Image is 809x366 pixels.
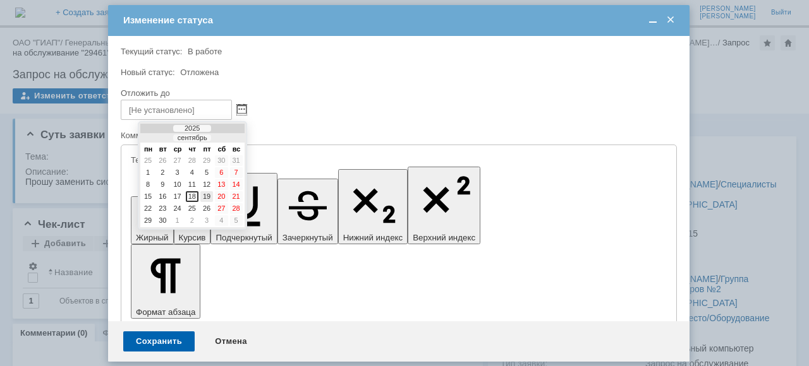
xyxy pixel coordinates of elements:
button: Верхний индекс [408,167,480,244]
div: 1 [171,215,184,226]
div: Текст [131,156,664,164]
div: 27 [171,155,184,166]
div: 19 [200,191,213,202]
div: 21 [230,191,243,202]
td: ср [171,146,185,154]
div: 26 [156,155,169,166]
button: Жирный [131,196,174,244]
span: Жирный [136,233,169,242]
div: 27 [215,203,228,214]
div: 2 [186,215,198,226]
div: 13 [215,179,228,190]
span: Отложена [180,68,219,77]
div: 23 [156,203,169,214]
span: Верхний индекс [413,233,475,242]
div: 20 [215,191,228,202]
div: 26 [200,203,213,214]
div: 3 [200,215,213,226]
div: Отложить до [121,89,674,97]
span: Свернуть (Ctrl + M) [647,15,659,26]
td: пн [142,146,155,154]
label: Текущий статус: [121,47,182,56]
div: 25 [142,155,154,166]
span: Нижний индекс [343,233,403,242]
span: Подчеркнутый [216,233,272,242]
div: 30 [156,215,169,226]
div: 7 [230,167,243,178]
div: 10 [171,179,184,190]
div: 28 [230,203,243,214]
button: Нижний индекс [338,169,408,244]
div: 25 [186,203,198,214]
div: 5 [230,215,243,226]
td: вс [230,146,243,154]
span: Курсив [179,233,206,242]
input: [Не установлено] [121,100,232,120]
td: чт [186,146,199,154]
td: пт [200,146,214,154]
button: Зачеркнутый [277,179,338,244]
div: 24 [171,203,184,214]
span: Зачеркнутый [283,233,333,242]
div: 4 [186,167,198,178]
button: Формат абзаца [131,244,200,319]
div: Изменение статуса [123,15,677,26]
label: Новый статус: [121,68,175,77]
div: Комментарий [121,130,674,142]
div: 18 [186,191,198,202]
div: 30 [215,155,228,166]
span: Закрыть [664,15,677,26]
div: 4 [215,215,228,226]
div: 9 [156,179,169,190]
div: 17 [171,191,184,202]
span: Формат абзаца [136,307,195,317]
div: 29 [200,155,213,166]
div: сентябрь [173,134,211,141]
span: В работе [188,47,222,56]
div: 29 [142,215,154,226]
div: 5 [200,167,213,178]
div: 6 [215,167,228,178]
div: 31 [230,155,243,166]
div: 16 [156,191,169,202]
div: 8 [142,179,154,190]
td: сб [215,146,228,154]
td: вт [156,146,169,154]
div: 14 [230,179,243,190]
div: 2025 [173,125,211,132]
div: 12 [200,179,213,190]
div: 1 [142,167,154,178]
div: 28 [186,155,198,166]
div: 2 [156,167,169,178]
div: 15 [142,191,154,202]
div: 11 [186,179,198,190]
div: 22 [142,203,154,214]
div: 3 [171,167,184,178]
